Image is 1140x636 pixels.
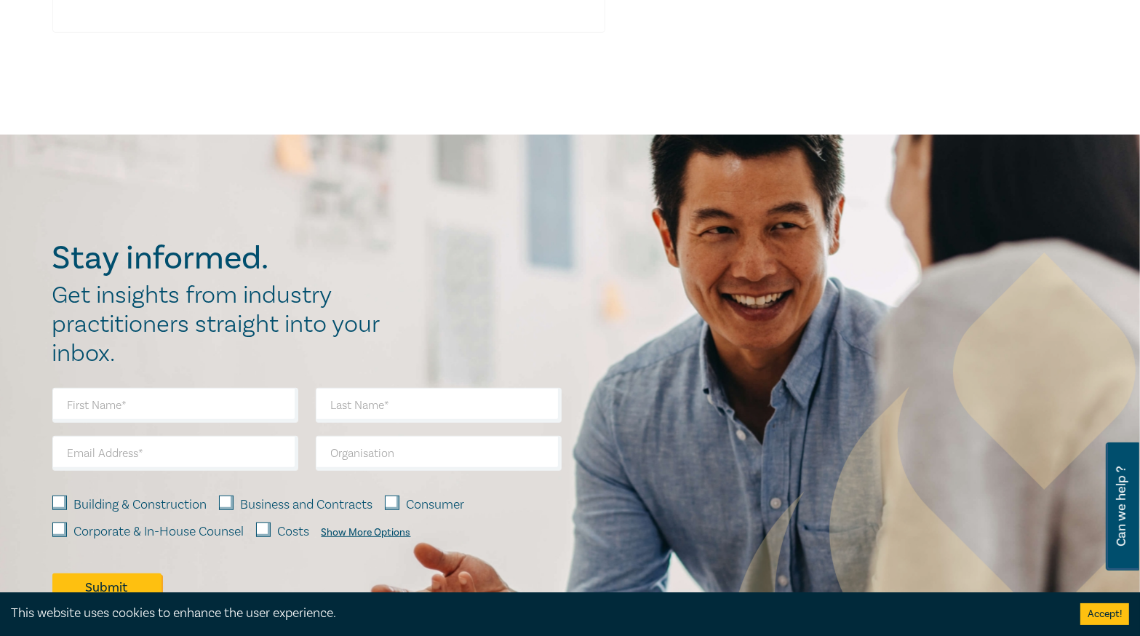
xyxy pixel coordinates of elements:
[278,522,310,541] label: Costs
[52,573,162,601] button: Submit
[316,388,562,423] input: Last Name*
[322,527,411,538] div: Show More Options
[316,436,562,471] input: Organisation
[52,281,396,368] h2: Get insights from industry practitioners straight into your inbox.
[74,496,207,514] label: Building & Construction
[52,388,298,423] input: First Name*
[52,239,396,277] h2: Stay informed.
[52,436,298,471] input: Email Address*
[1080,603,1129,625] button: Accept cookies
[11,604,1059,623] div: This website uses cookies to enhance the user experience.
[407,496,465,514] label: Consumer
[241,496,373,514] label: Business and Contracts
[1115,451,1128,562] span: Can we help ?
[74,522,244,541] label: Corporate & In-House Counsel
